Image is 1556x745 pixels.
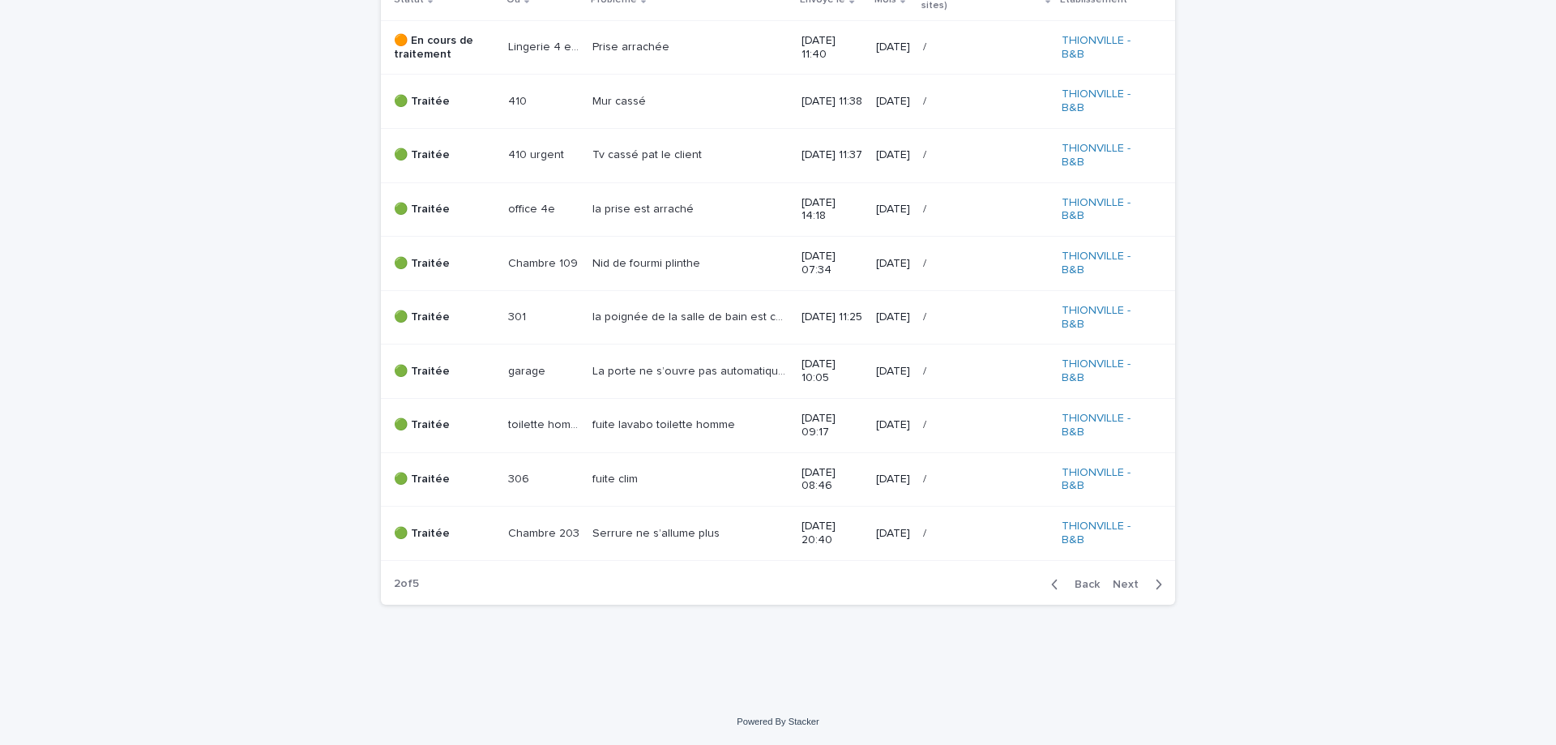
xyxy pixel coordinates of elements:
p: 🟢 Traitée [394,365,495,379]
a: THIONVILLE - B&B [1062,88,1149,115]
p: 🟢 Traitée [394,95,495,109]
p: 410 [508,92,530,109]
tr: 🟢 Traitée306306 fuite climfuite clim [DATE] 08:46[DATE]// THIONVILLE - B&B [381,452,1175,507]
tr: 🟢 Traitée301301 la poignée de la salle de bain est cassé des deux coterla poignée de la salle de ... [381,290,1175,345]
p: / [923,145,930,162]
tr: 🟢 TraitéeChambre 109Chambre 109 Nid de fourmi plintheNid de fourmi plinthe [DATE] 07:34[DATE]// T... [381,237,1175,291]
p: [DATE] 10:05 [802,358,862,385]
p: Tv cassé pat le client [592,145,705,162]
p: [DATE] [876,365,910,379]
p: [DATE] [876,203,910,216]
tr: 🟢 Traitée410 urgent410 urgent Tv cassé pat le clientTv cassé pat le client [DATE] 11:37[DATE]// T... [381,128,1175,182]
a: THIONVILLE - B&B [1062,412,1149,439]
p: Nid de fourmi plinthe [592,254,703,271]
span: Next [1113,579,1148,590]
p: [DATE] 11:40 [802,34,862,62]
p: 🟢 Traitée [394,527,495,541]
p: [DATE] 07:34 [802,250,862,277]
p: fuite lavabo toilette homme [592,415,738,432]
p: 🟢 Traitée [394,473,495,486]
p: 🟢 Traitée [394,203,495,216]
a: THIONVILLE - B&B [1062,250,1149,277]
tr: 🟢 TraitéeChambre 203Chambre 203 Serrure ne s’allume plusSerrure ne s’allume plus [DATE] 20:40[DAT... [381,507,1175,561]
p: / [923,254,930,271]
button: Back [1038,577,1106,592]
p: / [923,469,930,486]
p: [DATE] 11:37 [802,148,862,162]
p: office 4e [508,199,558,216]
p: 306 [508,469,532,486]
button: Next [1106,577,1175,592]
p: [DATE] [876,257,910,271]
tr: 🟢 Traitéetoilette hommetoilette homme fuite lavabo toilette hommefuite lavabo toilette homme [DAT... [381,398,1175,452]
a: THIONVILLE - B&B [1062,520,1149,547]
p: [DATE] 11:38 [802,95,862,109]
p: / [923,37,930,54]
a: THIONVILLE - B&B [1062,196,1149,224]
p: [DATE] [876,418,910,432]
p: 301 [508,307,529,324]
p: / [923,92,930,109]
p: [DATE] 20:40 [802,520,862,547]
p: [DATE] 11:25 [802,310,862,324]
p: Mur cassé [592,92,649,109]
p: 410 urgent [508,145,567,162]
p: 2 of 5 [381,564,432,604]
p: [DATE] [876,41,910,54]
p: Lingerie 4 eme [508,37,583,54]
p: 🟢 Traitée [394,418,495,432]
p: 🟢 Traitée [394,257,495,271]
p: [DATE] [876,310,910,324]
span: Back [1065,579,1100,590]
p: 🟠 En cours de traitement [394,34,495,62]
p: [DATE] [876,95,910,109]
p: [DATE] 09:17 [802,412,862,439]
p: [DATE] [876,527,910,541]
a: Powered By Stacker [737,717,819,726]
a: THIONVILLE - B&B [1062,142,1149,169]
p: [DATE] [876,148,910,162]
p: garage [508,362,549,379]
p: Prise arrachée [592,37,673,54]
p: [DATE] 14:18 [802,196,862,224]
tr: 🟠 En cours de traitementLingerie 4 emeLingerie 4 eme Prise arrachéePrise arrachée [DATE] 11:40[DA... [381,20,1175,75]
p: Serrure ne s’allume plus [592,524,723,541]
p: toilette homme [508,415,583,432]
a: THIONVILLE - B&B [1062,34,1149,62]
p: 🟢 Traitée [394,310,495,324]
p: [DATE] 08:46 [802,466,862,494]
tr: 🟢 Traitéeoffice 4eoffice 4e la prise est arrachéla prise est arraché [DATE] 14:18[DATE]// THIONVI... [381,182,1175,237]
p: / [923,362,930,379]
p: / [923,307,930,324]
a: THIONVILLE - B&B [1062,304,1149,332]
p: Chambre 203 [508,524,583,541]
a: THIONVILLE - B&B [1062,358,1149,385]
p: fuite clim [592,469,641,486]
p: [DATE] [876,473,910,486]
tr: 🟢 Traitée410410 Mur casséMur cassé [DATE] 11:38[DATE]// THIONVILLE - B&B [381,75,1175,129]
p: Chambre 109 [508,254,581,271]
p: / [923,415,930,432]
p: la prise est arraché [592,199,697,216]
a: THIONVILLE - B&B [1062,466,1149,494]
p: / [923,199,930,216]
p: La porte ne s’ouvre pas automatiquement lorsque les clients souhaitent sortir [592,362,792,379]
p: la poignée de la salle de bain est cassé des deux coter [592,307,792,324]
tr: 🟢 Traitéegaragegarage La porte ne s’ouvre pas automatiquement lorsque les clients souhaitent sort... [381,345,1175,399]
p: 🟢 Traitée [394,148,495,162]
p: / [923,524,930,541]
